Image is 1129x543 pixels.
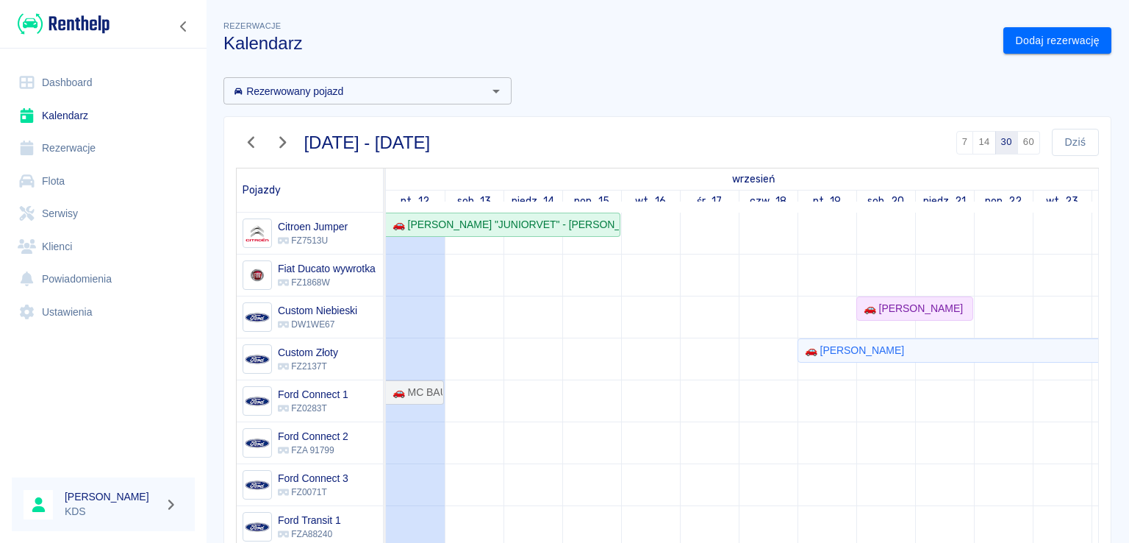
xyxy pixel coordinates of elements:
a: 13 września 2025 [454,191,495,212]
button: 30 dni [995,131,1018,155]
span: Rezerwacje [223,21,281,30]
button: Dziś [1052,129,1099,156]
img: Image [245,305,269,330]
p: KDS [65,504,159,519]
div: 🚗 [PERSON_NAME] [858,301,963,316]
p: FZ2137T [278,360,338,373]
img: Image [245,347,269,372]
img: Image [245,221,269,246]
div: 🚗 [PERSON_NAME] "JUNIORVET" - [PERSON_NAME] [387,217,619,233]
input: Wyszukaj i wybierz pojazdy... [228,82,483,100]
button: Otwórz [486,81,506,102]
img: Image [245,515,269,539]
h6: Ford Connect 1 [278,387,348,402]
img: Image [245,389,269,414]
button: 60 dni [1017,131,1040,155]
h6: Ford Connect 3 [278,471,348,486]
img: Image [245,431,269,455]
h3: [DATE] - [DATE] [304,132,431,153]
a: Ustawienia [12,296,195,329]
h6: Fiat Ducato wywrotka [278,261,376,276]
a: 16 września 2025 [631,191,670,212]
p: FZA 91799 [278,444,348,457]
a: 12 września 2025 [728,168,778,190]
a: Powiadomienia [12,263,195,296]
h6: [PERSON_NAME] [65,489,159,504]
h6: Custom Niebieski [278,303,357,318]
a: Flota [12,165,195,198]
div: 🚗 [PERSON_NAME] [799,343,904,358]
a: Klienci [12,230,195,263]
a: 15 września 2025 [570,191,613,212]
p: FZ1868W [278,276,376,289]
a: Rezerwacje [12,132,195,165]
div: 🚗 MC BAU Service [PERSON_NAME] - [PERSON_NAME] [387,385,442,400]
p: FZA88240 [278,528,341,541]
p: FZ7513U [278,234,348,247]
a: 19 września 2025 [809,191,845,212]
p: FZ0071T [278,486,348,499]
a: Renthelp logo [12,12,110,36]
a: 17 września 2025 [693,191,725,212]
span: Pojazdy [243,184,281,196]
h6: Ford Transit 1 [278,513,341,528]
button: 7 dni [956,131,974,155]
h6: Custom Złoty [278,345,338,360]
a: 23 września 2025 [1042,191,1083,212]
a: 14 września 2025 [508,191,559,212]
a: 20 września 2025 [864,191,908,212]
a: Dodaj rezerwację [1003,27,1111,54]
img: Renthelp logo [18,12,110,36]
img: Image [245,263,269,288]
p: DW1WE67 [278,318,357,331]
button: Zwiń nawigację [173,17,195,36]
img: Image [245,473,269,497]
a: Kalendarz [12,99,195,132]
p: FZ0283T [278,402,348,415]
a: 12 września 2025 [397,191,433,212]
h6: Ford Connect 2 [278,429,348,444]
button: 14 dni [972,131,995,155]
a: 18 września 2025 [746,191,790,212]
a: Serwisy [12,197,195,230]
h3: Kalendarz [223,33,992,54]
a: 21 września 2025 [920,191,970,212]
h6: Citroen Jumper [278,219,348,234]
a: Dashboard [12,66,195,99]
a: 22 września 2025 [981,191,1026,212]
